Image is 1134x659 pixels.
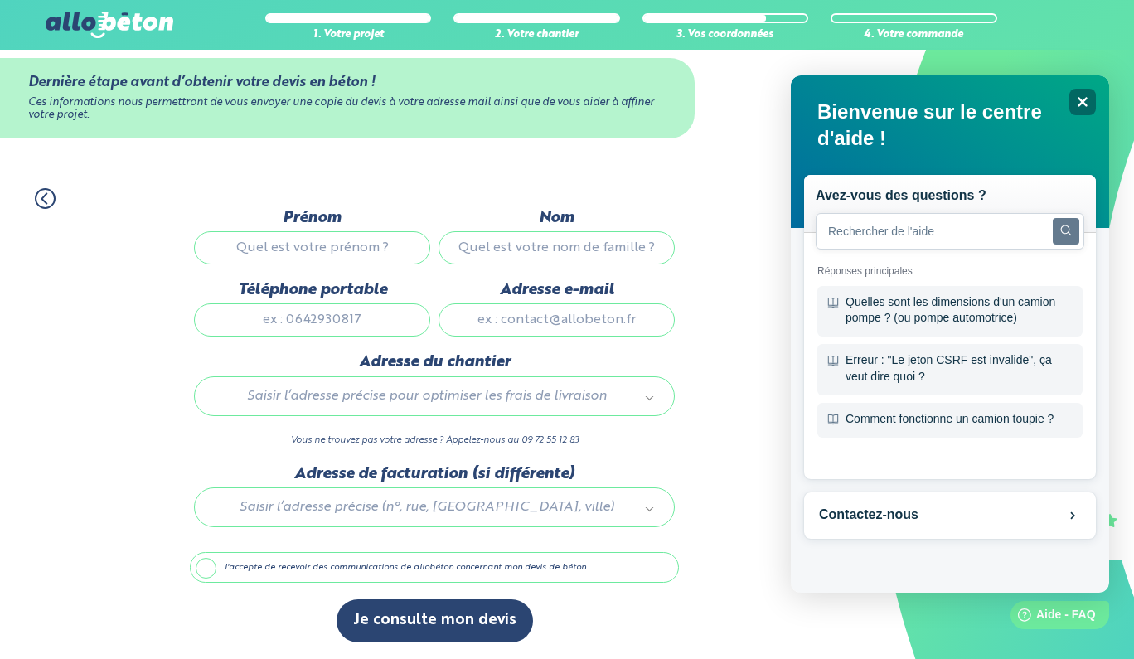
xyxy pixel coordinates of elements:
div: 1. Votre projet [265,29,432,41]
input: Quel est votre nom de famille ? [439,231,675,264]
a: Saisir l’adresse précise pour optimiser les frais de livraison [211,385,657,407]
label: Adresse du chantier [194,353,675,371]
span: Saisir l’adresse précise pour optimiser les frais de livraison [218,385,636,407]
label: Prénom [194,209,430,227]
div: Ces informations nous permettront de vous envoyer une copie du devis à votre adresse mail ainsi q... [28,97,667,121]
input: ex : 0642930817 [194,303,430,337]
iframe: Help widget launcher [986,594,1116,641]
div: 3. Vos coordonnées [642,29,809,41]
div: Dernière étape avant d’obtenir votre devis en béton ! [28,75,667,90]
label: J'accepte de recevoir des communications de allobéton concernant mon devis de béton. [190,552,679,584]
div: 2. Votre chantier [453,29,620,41]
button: Je consulte mon devis [337,599,533,642]
p: Vous ne trouvez pas votre adresse ? Appelez-nous au 09 72 55 12 83 [194,433,675,448]
img: allobéton [46,12,173,38]
iframe: Help widget [791,75,1109,593]
label: Adresse e-mail [439,281,675,299]
label: Nom [439,209,675,227]
label: Téléphone portable [194,281,430,299]
input: ex : contact@allobeton.fr [439,303,675,337]
div: 4. Votre commande [831,29,997,41]
input: Quel est votre prénom ? [194,231,430,264]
